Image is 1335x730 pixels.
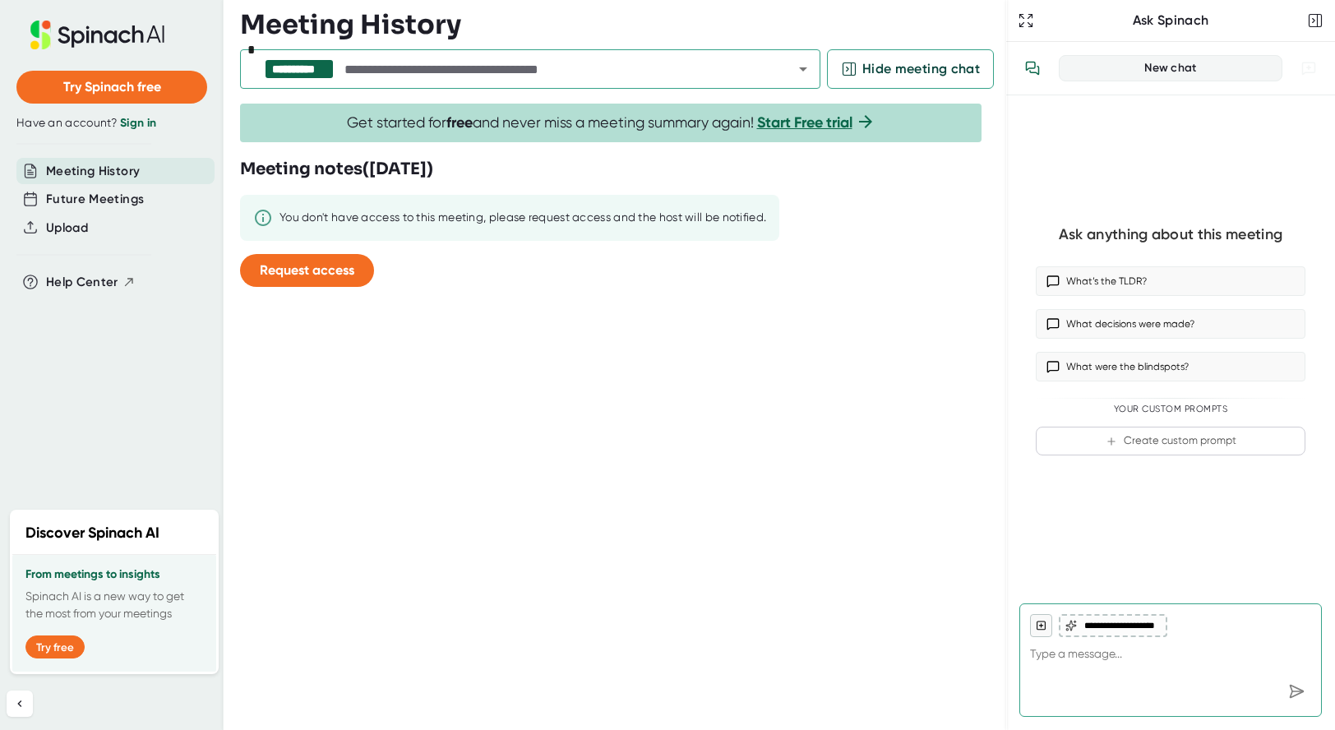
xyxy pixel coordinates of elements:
button: Request access [240,254,374,287]
p: Spinach AI is a new way to get the most from your meetings [25,588,203,622]
h2: Discover Spinach AI [25,522,159,544]
div: Send message [1282,677,1311,706]
div: Ask Spinach [1037,12,1304,29]
h3: From meetings to insights [25,568,203,581]
button: Close conversation sidebar [1304,9,1327,32]
span: Request access [260,262,354,278]
button: Try free [25,635,85,658]
button: Hide meeting chat [827,49,994,89]
button: Meeting History [46,162,140,181]
button: Future Meetings [46,190,144,209]
div: You don't have access to this meeting, please request access and the host will be notified. [279,210,766,225]
b: free [446,113,473,132]
div: Have an account? [16,116,207,131]
a: Start Free trial [757,113,852,132]
h3: Meeting History [240,9,461,40]
div: Your Custom Prompts [1036,404,1305,415]
button: Expand to Ask Spinach page [1014,9,1037,32]
span: Get started for and never miss a meeting summary again! [347,113,875,132]
button: What were the blindspots? [1036,352,1305,381]
div: Ask anything about this meeting [1059,225,1282,244]
button: Try Spinach free [16,71,207,104]
h3: Meeting notes ( [DATE] ) [240,157,433,182]
span: Hide meeting chat [862,59,980,79]
button: What decisions were made? [1036,309,1305,339]
button: What’s the TLDR? [1036,266,1305,296]
button: View conversation history [1016,52,1049,85]
button: Collapse sidebar [7,691,33,717]
button: Upload [46,219,88,238]
a: Sign in [120,116,156,130]
span: Try Spinach free [63,79,161,95]
button: Open [792,58,815,81]
span: Help Center [46,273,118,292]
button: Help Center [46,273,136,292]
div: New chat [1069,61,1272,76]
button: Create custom prompt [1036,427,1305,455]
